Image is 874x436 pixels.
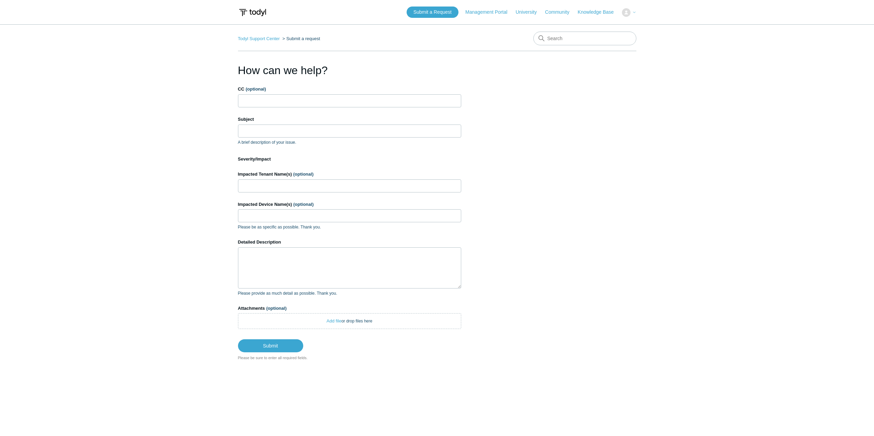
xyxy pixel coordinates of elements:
label: Attachments [238,305,461,312]
span: (optional) [246,86,266,92]
p: Please be as specific as possible. Thank you. [238,224,461,230]
label: Impacted Tenant Name(s) [238,171,461,178]
a: Knowledge Base [578,9,621,16]
a: Community [545,9,576,16]
a: Submit a Request [407,7,458,18]
label: Severity/Impact [238,156,461,163]
li: Submit a request [281,36,320,41]
span: (optional) [266,306,286,311]
li: Todyl Support Center [238,36,281,41]
span: (optional) [293,172,314,177]
a: Todyl Support Center [238,36,280,41]
label: CC [238,86,461,93]
label: Impacted Device Name(s) [238,201,461,208]
p: A brief description of your issue. [238,139,461,145]
h1: How can we help? [238,62,461,79]
a: University [515,9,543,16]
img: Todyl Support Center Help Center home page [238,6,267,19]
p: Please provide as much detail as possible. Thank you. [238,290,461,296]
a: Management Portal [465,9,514,16]
label: Subject [238,116,461,123]
span: (optional) [293,202,314,207]
div: Please be sure to enter all required fields. [238,355,461,361]
input: Submit [238,339,303,352]
input: Search [533,32,636,45]
label: Detailed Description [238,239,461,246]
